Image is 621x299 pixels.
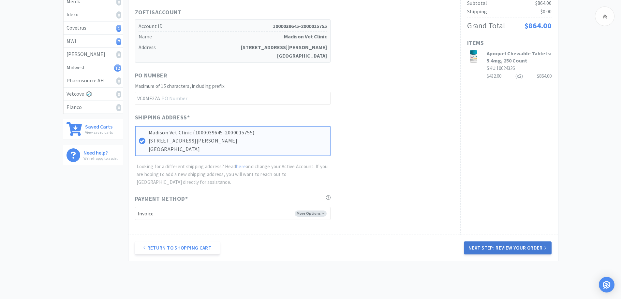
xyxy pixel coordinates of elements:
a: Idexx0 [63,8,123,21]
div: MWI [67,37,120,46]
i: 1 [116,25,121,32]
a: Return to Shopping Cart [135,241,220,254]
button: Next Step: Review Your Order [464,241,551,254]
div: Grand Total [467,20,505,32]
span: $864.00 [524,20,552,31]
div: Shipping [467,7,487,16]
div: Open Intercom Messenger [599,277,614,292]
h1: Zoetis Account [135,8,331,17]
span: VC0MF27A [135,92,161,104]
h5: Account ID [139,21,327,32]
a: Covetrus1 [63,21,123,35]
strong: [STREET_ADDRESS][PERSON_NAME] [GEOGRAPHIC_DATA] [241,43,327,60]
span: $0.00 [540,8,552,15]
i: 0 [116,77,121,85]
h6: Need help? [83,148,119,155]
i: 12 [114,64,121,72]
h5: Address [139,42,327,61]
span: SKU: 10024326 [487,65,515,71]
div: (x 2 ) [515,72,523,80]
a: [PERSON_NAME]0 [63,48,123,61]
i: 0 [116,91,121,98]
div: Elanco [67,103,120,112]
p: View saved carts [85,129,113,135]
a: Midwest12 [63,61,123,75]
p: We're happy to assist! [83,155,119,161]
a: here [236,163,246,170]
h6: Saved Carts [85,122,113,129]
a: Pharmsource AH0 [63,74,123,88]
p: [STREET_ADDRESS][PERSON_NAME] [149,137,327,145]
i: 0 [116,104,121,111]
img: 52f3cfea20be4da9bd0773a3796c67f0_598476.png [467,50,480,63]
h3: Apoquel Chewable Tablets: 5.4mg, 250 Count [487,50,552,64]
i: 0 [116,51,121,58]
h5: Name [139,32,327,42]
a: Vetcove0 [63,88,123,101]
strong: 1000039645-2000015755 [273,22,327,31]
a: MWI7 [63,35,123,48]
span: Maximum of 15 characters, including prefix. [135,83,226,89]
a: Elanco0 [63,101,123,114]
span: Payment Method * [135,194,188,204]
a: Saved CartsView saved carts [63,119,123,140]
div: Vetcove [67,90,120,98]
div: Midwest [67,63,120,72]
p: Looking for a different shipping address? Head and change your Active Account. If you are hoping ... [137,163,331,186]
i: 0 [116,11,121,19]
div: [PERSON_NAME] [67,50,120,59]
h1: Items [467,38,552,48]
p: [GEOGRAPHIC_DATA] [149,145,327,154]
div: Covetrus [67,24,120,32]
i: 7 [116,38,121,45]
input: PO Number [135,92,331,105]
div: Pharmsource AH [67,76,120,85]
div: $864.00 [537,72,552,80]
span: Shipping Address * [135,113,190,122]
span: PO Number [135,71,168,80]
strong: Madison Vet Clinic [284,33,327,41]
div: Idexx [67,10,120,19]
p: Madison Vet Clinic (1000039645-2000015755) [149,129,327,137]
div: $432.00 [487,72,552,80]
